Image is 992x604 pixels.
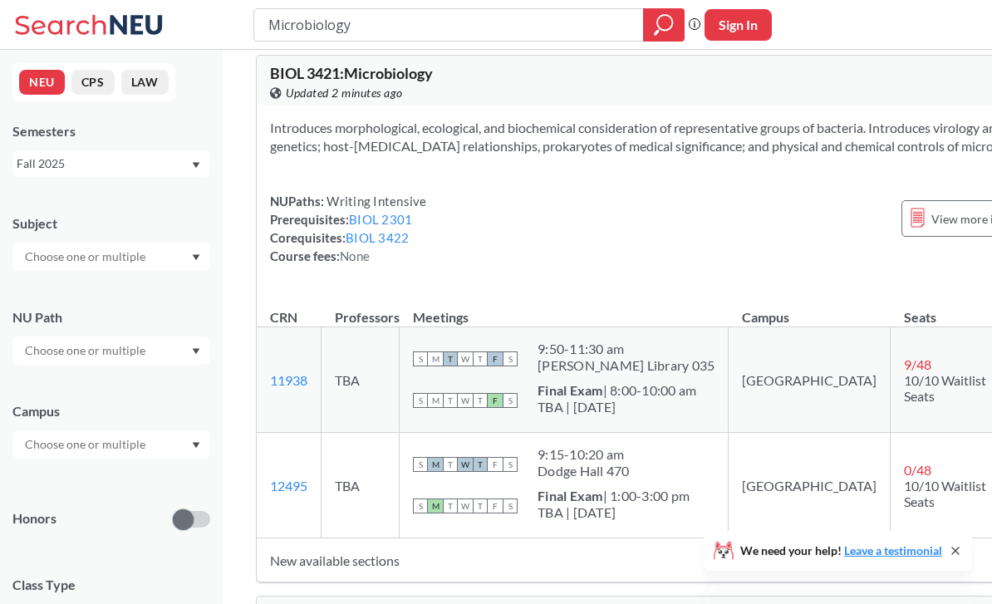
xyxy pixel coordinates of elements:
[428,393,443,408] span: M
[443,457,458,472] span: T
[473,498,488,513] span: T
[538,382,603,398] b: Final Exam
[488,498,503,513] span: F
[904,462,931,478] span: 0 / 48
[904,478,986,509] span: 10/10 Waitlist Seats
[904,372,986,404] span: 10/10 Waitlist Seats
[324,194,427,209] span: Writing Intensive
[705,9,772,41] button: Sign In
[503,351,518,366] span: S
[267,11,631,39] input: Class, professor, course number, "phrase"
[12,576,210,594] span: Class Type
[428,498,443,513] span: M
[19,70,65,95] button: NEU
[12,430,210,459] div: Dropdown arrow
[413,351,428,366] span: S
[473,351,488,366] span: T
[458,498,473,513] span: W
[538,488,603,503] b: Final Exam
[17,341,156,361] input: Choose one or multiple
[12,122,210,140] div: Semesters
[488,393,503,408] span: F
[443,498,458,513] span: T
[443,351,458,366] span: T
[538,382,696,399] div: | 8:00-10:00 am
[17,435,156,454] input: Choose one or multiple
[322,292,400,327] th: Professors
[270,308,297,327] div: CRN
[340,248,370,263] span: None
[349,212,412,227] a: BIOL 2301
[538,488,690,504] div: | 1:00-3:00 pm
[413,393,428,408] span: S
[192,442,200,449] svg: Dropdown arrow
[192,162,200,169] svg: Dropdown arrow
[12,402,210,420] div: Campus
[428,351,443,366] span: M
[538,446,630,463] div: 9:15 - 10:20 am
[12,214,210,233] div: Subject
[503,457,518,472] span: S
[17,247,156,267] input: Choose one or multiple
[473,457,488,472] span: T
[192,254,200,261] svg: Dropdown arrow
[71,70,115,95] button: CPS
[400,292,729,327] th: Meetings
[413,457,428,472] span: S
[322,433,400,538] td: TBA
[904,356,931,372] span: 9 / 48
[740,545,942,557] span: We need your help!
[458,393,473,408] span: W
[428,457,443,472] span: M
[270,372,307,388] a: 11938
[538,357,715,374] div: [PERSON_NAME] Library 035
[413,498,428,513] span: S
[538,399,696,415] div: TBA | [DATE]
[17,155,190,173] div: Fall 2025
[12,150,210,177] div: Fall 2025Dropdown arrow
[12,509,56,528] p: Honors
[844,543,942,557] a: Leave a testimonial
[346,230,409,245] a: BIOL 3422
[729,433,891,538] td: [GEOGRAPHIC_DATA]
[12,308,210,327] div: NU Path
[12,243,210,271] div: Dropdown arrow
[488,351,503,366] span: F
[538,504,690,521] div: TBA | [DATE]
[443,393,458,408] span: T
[270,64,433,82] span: BIOL 3421 : Microbiology
[322,327,400,433] td: TBA
[654,13,674,37] svg: magnifying glass
[458,457,473,472] span: W
[488,457,503,472] span: F
[270,478,307,494] a: 12495
[643,8,685,42] div: magnifying glass
[12,336,210,365] div: Dropdown arrow
[503,498,518,513] span: S
[473,393,488,408] span: T
[538,463,630,479] div: Dodge Hall 470
[729,327,891,433] td: [GEOGRAPHIC_DATA]
[729,292,891,327] th: Campus
[458,351,473,366] span: W
[538,341,715,357] div: 9:50 - 11:30 am
[270,192,427,265] div: NUPaths: Prerequisites: Corequisites: Course fees:
[192,348,200,355] svg: Dropdown arrow
[121,70,169,95] button: LAW
[503,393,518,408] span: S
[286,84,403,102] span: Updated 2 minutes ago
